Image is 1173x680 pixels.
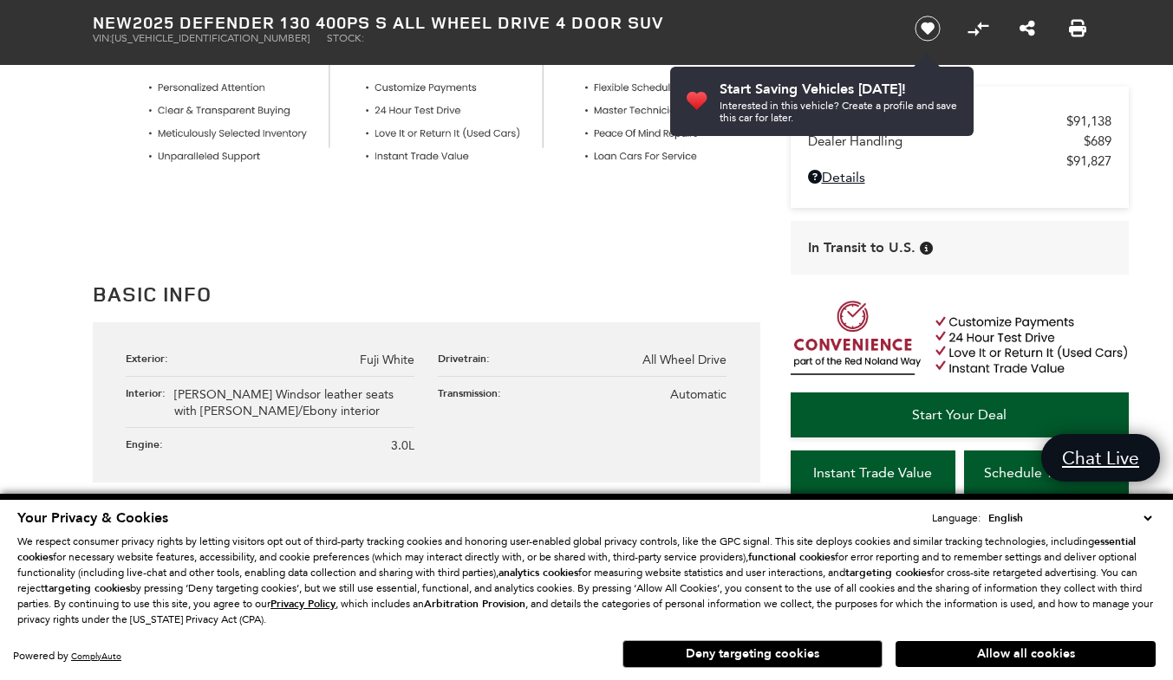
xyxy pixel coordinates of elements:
[93,13,886,32] h1: 2025 Defender 130 400PS S All Wheel Drive 4 Door SUV
[909,15,947,42] button: Save vehicle
[808,133,1111,149] a: Dealer Handling $689
[17,534,1156,627] p: We respect consumer privacy rights by letting visitors opt out of third-party tracking cookies an...
[499,566,578,580] strong: analytics cookies
[808,133,1084,149] span: Dealer Handling
[270,598,336,610] a: Privacy Policy
[424,597,525,611] strong: Arbitration Provision
[438,351,499,366] div: Drivetrain:
[1069,18,1086,39] a: Print this New 2025 Defender 130 400PS S All Wheel Drive 4 Door SUV
[748,550,835,564] strong: functional cookies
[896,641,1156,667] button: Allow all cookies
[1066,153,1111,169] span: $91,827
[391,438,414,453] span: 3.0L
[813,464,932,481] span: Instant Trade Value
[965,16,991,42] button: Compare vehicle
[126,437,172,451] div: Engine:
[1053,446,1148,470] span: Chat Live
[1041,434,1160,482] a: Chat Live
[791,392,1129,437] a: Start Your Deal
[270,597,336,611] u: Privacy Policy
[1084,133,1111,149] span: $689
[964,450,1129,495] a: Schedule Test Drive
[126,385,174,400] div: Interior:
[932,513,981,523] div: Language:
[808,113,1111,129] a: MSRP $91,138
[112,32,310,44] span: [US_VEHICLE_IDENTIFICATION_NUMBER]
[174,387,394,418] span: [PERSON_NAME] Windsor leather seats with [PERSON_NAME]/Ebony interior
[360,353,414,367] span: Fuji White
[984,464,1108,481] span: Schedule Test Drive
[808,238,916,257] span: In Transit to U.S.
[791,450,955,495] a: Instant Trade Value
[327,32,364,44] span: Stock:
[808,153,1111,169] a: $91,827
[808,169,1111,185] a: Details
[17,508,168,528] span: Your Privacy & Cookies
[126,351,177,366] div: Exterior:
[438,385,510,400] div: Transmission:
[71,651,121,662] a: ComplyAuto
[808,113,1066,129] span: MSRP
[642,353,727,367] span: All Wheel Drive
[93,10,133,34] strong: New
[670,387,727,402] span: Automatic
[912,406,1007,423] span: Start Your Deal
[44,581,130,595] strong: targeting cookies
[622,640,883,668] button: Deny targeting cookies
[845,566,931,580] strong: targeting cookies
[13,651,121,662] div: Powered by
[93,32,112,44] span: VIN:
[920,242,933,255] div: Vehicle has shipped from factory of origin. Estimated time of delivery to Retailer is on average ...
[984,509,1156,527] select: Language Select
[93,278,760,309] h2: Basic Info
[1020,18,1035,39] a: Share this New 2025 Defender 130 400PS S All Wheel Drive 4 Door SUV
[1066,113,1111,129] span: $91,138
